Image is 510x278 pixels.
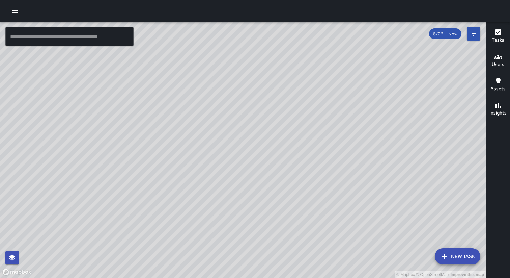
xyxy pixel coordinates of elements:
span: 8/26 — Now [429,31,461,37]
h6: Assets [490,85,506,93]
button: Tasks [486,24,510,49]
button: Filters [467,27,480,41]
button: Assets [486,73,510,97]
button: New Task [435,248,480,264]
h6: Insights [489,109,507,117]
button: Insights [486,97,510,122]
h6: Tasks [492,36,504,44]
h6: Users [492,61,504,68]
button: Users [486,49,510,73]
